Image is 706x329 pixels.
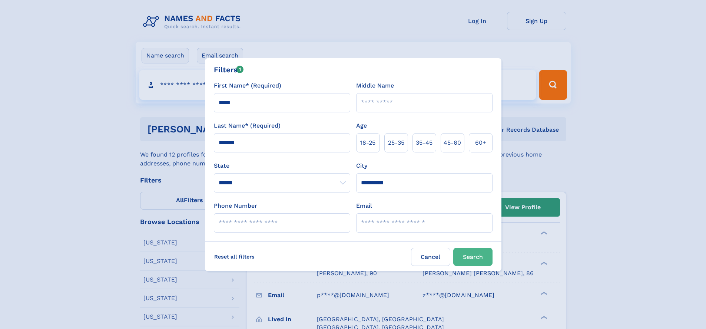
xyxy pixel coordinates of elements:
[209,248,259,266] label: Reset all filters
[356,81,394,90] label: Middle Name
[356,161,367,170] label: City
[444,138,461,147] span: 45‑60
[453,248,493,266] button: Search
[214,81,281,90] label: First Name* (Required)
[411,248,450,266] label: Cancel
[214,201,257,210] label: Phone Number
[360,138,375,147] span: 18‑25
[356,121,367,130] label: Age
[388,138,404,147] span: 25‑35
[475,138,486,147] span: 60+
[356,201,372,210] label: Email
[214,64,244,75] div: Filters
[214,161,350,170] label: State
[214,121,281,130] label: Last Name* (Required)
[416,138,432,147] span: 35‑45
